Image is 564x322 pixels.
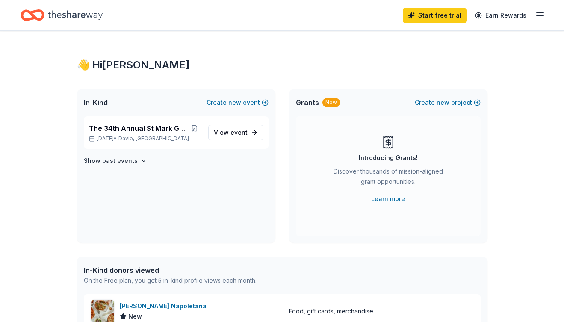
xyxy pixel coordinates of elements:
span: New [128,311,142,322]
div: Discover thousands of mission-aligned grant opportunities. [330,166,446,190]
div: New [322,98,340,107]
div: Food, gift cards, merchandise [289,306,373,316]
button: Show past events [84,156,147,166]
button: Createnewproject [415,97,481,108]
a: Home [21,5,103,25]
a: Start free trial [403,8,467,23]
span: View [214,127,248,138]
div: On the Free plan, you get 5 in-kind profile views each month. [84,275,257,286]
div: [PERSON_NAME] Napoletana [120,301,210,311]
span: Grants [296,97,319,108]
button: Createnewevent [207,97,269,108]
a: Learn more [371,194,405,204]
div: Introducing Grants! [359,153,418,163]
span: The 34th Annual St Mark Golf Classic [89,123,188,133]
a: Earn Rewards [470,8,532,23]
a: View event [208,125,263,140]
div: In-Kind donors viewed [84,265,257,275]
span: Davie, [GEOGRAPHIC_DATA] [118,135,189,142]
div: 👋 Hi [PERSON_NAME] [77,58,487,72]
span: new [228,97,241,108]
span: event [230,129,248,136]
p: [DATE] • [89,135,201,142]
span: new [437,97,449,108]
span: In-Kind [84,97,108,108]
h4: Show past events [84,156,138,166]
